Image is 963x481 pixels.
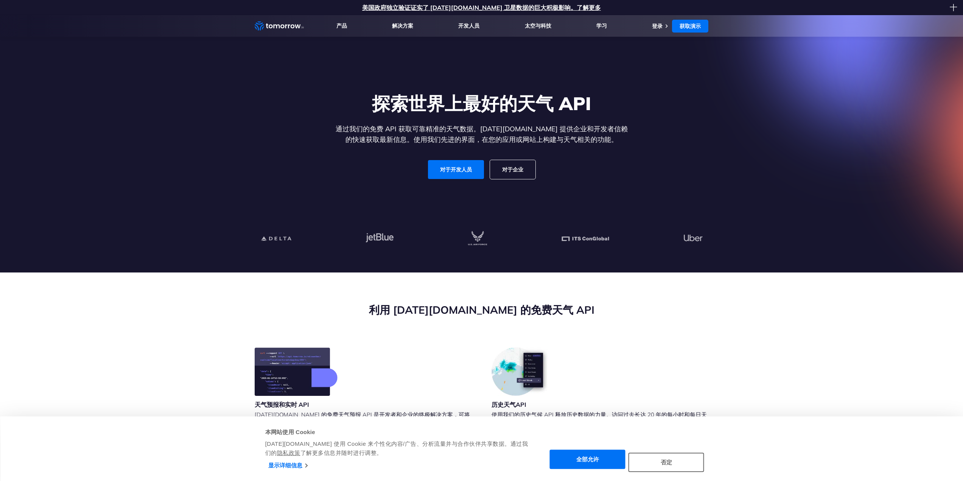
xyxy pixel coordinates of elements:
[255,401,309,408] font: 天气预报和实时 API
[392,22,413,29] font: 解决方案
[336,125,628,144] font: 通过我们的免费 API 获取可靠精准的天气数据。[DATE][DOMAIN_NAME] 提供企业和开发者信赖的快速获取最新信息。使用我们先进的界面，在您的应用或网站上构建与天气相关的功能。
[440,166,472,173] font: 对于开发人员
[255,20,304,32] a: 主页链接
[265,429,315,435] font: 本网站使用 Cookie
[576,456,599,463] font: 全部允许
[680,23,701,30] font: 获取演示
[336,22,347,29] font: 产品
[255,411,470,444] font: [DATE][DOMAIN_NAME] 的免费天气预报 API 是开发者和企业的终极解决方案，可将您的精准全面的天气数据集成到您的应用程序中。获取全球任何地点最精准可靠的天气预报。借助我们先进的...
[458,22,479,30] a: 开发人员
[672,20,708,33] a: 获取演示
[596,22,607,29] font: 学习
[950,3,957,12] font: 十
[492,401,526,408] font: 历史天气API
[550,450,625,469] button: 全部允许
[268,460,307,471] a: 显示详细信息
[525,22,551,30] a: 太空与科技
[629,453,704,472] button: 否定
[336,22,347,30] a: 产品
[661,459,672,465] font: 否定
[428,160,484,179] a: 对于开发人员
[596,22,607,30] a: 学习
[268,462,303,469] font: 显示详细信息
[277,450,300,456] a: 隐私政策
[492,411,707,436] font: 使用我们的历史气候 API 释放历史数据的力量。访问过去长达 20 年的每小时和每日天气数据，为您的应用程序提供宝贵的历史洞察。Climate Normals 的高分辨率数据和创新的聚合选项使其...
[458,22,479,29] font: 开发人员
[392,22,413,30] a: 解决方案
[502,166,523,173] font: 对于企业
[525,22,551,29] font: 太空与科技
[490,160,535,179] a: 对于企业
[652,23,663,30] a: 登录
[372,92,591,115] font: 探索世界上最好的天气 API
[300,450,383,456] font: 了解更多信息并随时进行调整。
[362,4,601,11] a: 美国政府独立验证证实了 [DATE][DOMAIN_NAME] 卫星数据的巨大积极影响。了解更多
[265,441,528,456] font: [DATE][DOMAIN_NAME] 使用 Cookie 来个性化内容/广告、分析流量并与合作伙伴共享数据。通过我们的
[369,303,594,316] font: 利用 [DATE][DOMAIN_NAME] 的免费天气 API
